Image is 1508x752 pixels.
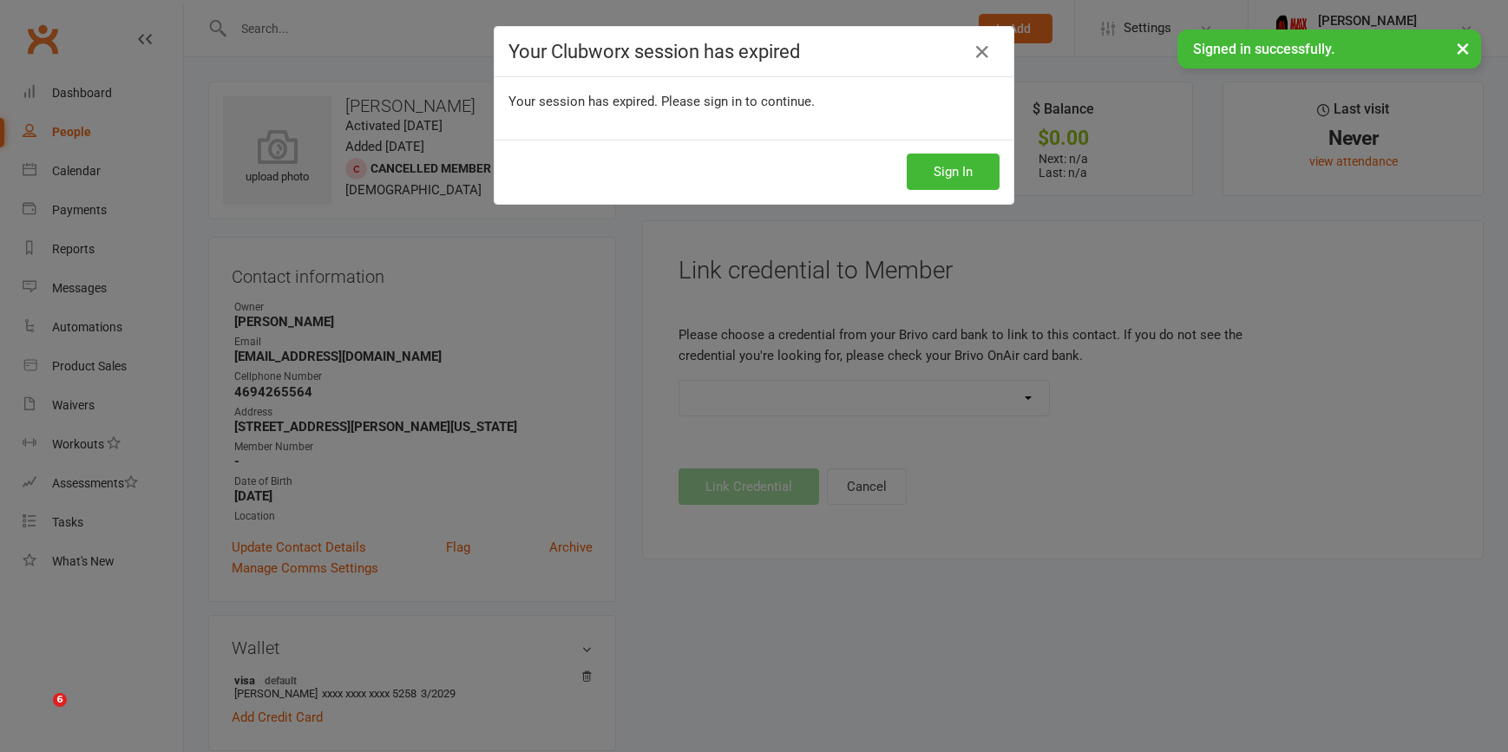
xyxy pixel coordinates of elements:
button: Sign In [907,154,1000,190]
span: 6 [53,693,67,707]
iframe: Intercom live chat [17,693,59,735]
span: Your session has expired. Please sign in to continue. [508,94,815,109]
span: Signed in successfully. [1193,41,1334,57]
button: × [1447,29,1478,67]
